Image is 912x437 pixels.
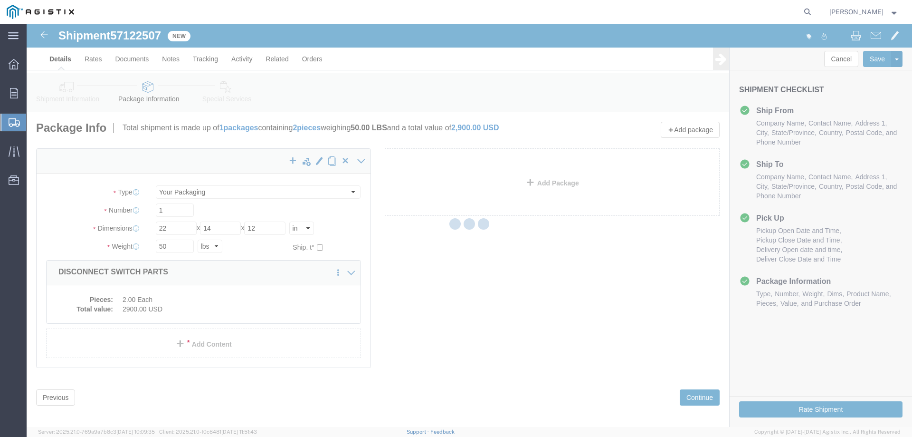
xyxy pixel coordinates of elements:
a: Feedback [430,429,455,435]
button: [PERSON_NAME] [829,6,899,18]
span: [DATE] 11:51:43 [221,429,257,435]
span: Copyright © [DATE]-[DATE] Agistix Inc., All Rights Reserved [754,428,901,436]
img: logo [7,5,74,19]
span: Joe Carlton [829,7,883,17]
a: Support [407,429,430,435]
span: Server: 2025.21.0-769a9a7b8c3 [38,429,155,435]
span: Client: 2025.21.0-f0c8481 [159,429,257,435]
span: [DATE] 10:09:35 [116,429,155,435]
